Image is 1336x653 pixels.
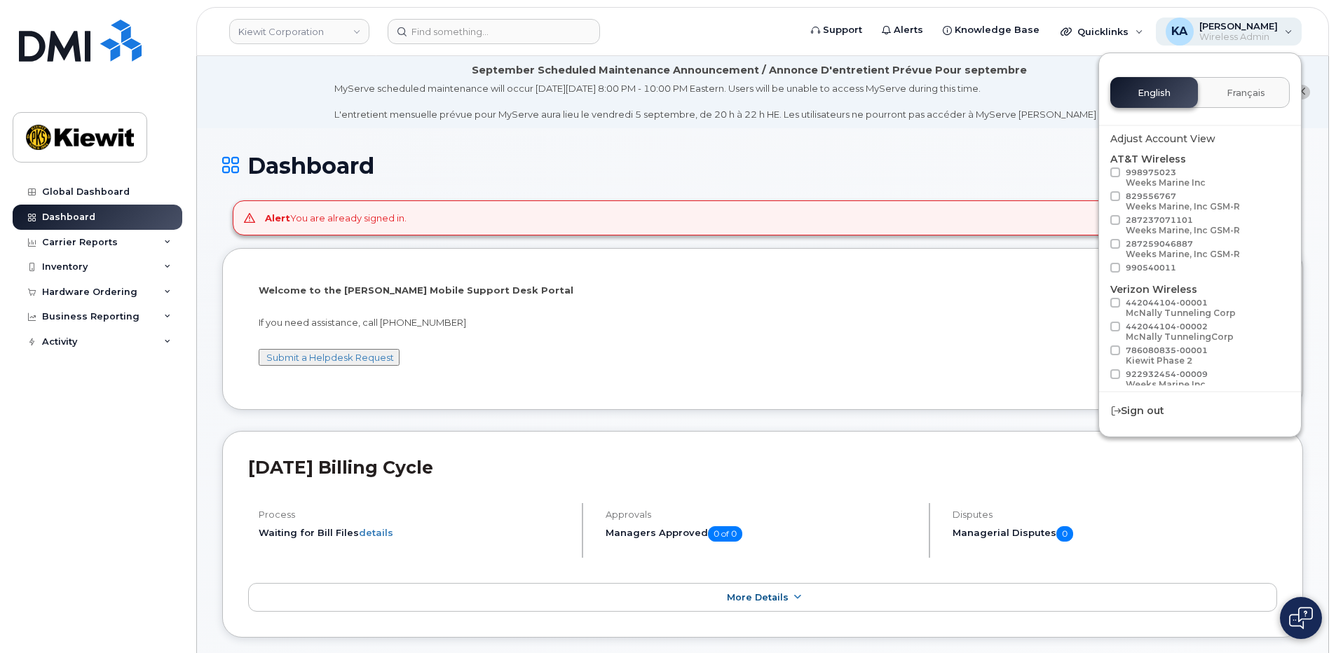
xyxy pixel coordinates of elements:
[472,63,1027,78] div: September Scheduled Maintenance Announcement / Annonce D'entretient Prévue Pour septembre
[1126,167,1206,188] span: 998975023
[222,153,1303,178] h1: Dashboard
[259,316,1267,329] p: If you need assistance, call [PHONE_NUMBER]
[1126,308,1236,318] div: McNally Tunneling Corp
[606,526,917,542] h5: Managers Approved
[1126,298,1236,318] span: 442044104-00001
[1126,225,1240,235] div: Weeks Marine, Inc GSM-R
[1126,369,1208,390] span: 922932454-00009
[1126,355,1208,366] div: Kiewit Phase 2
[727,592,789,603] span: More Details
[953,509,1277,520] h4: Disputes
[1110,152,1290,277] div: AT&T Wireless
[1126,263,1176,273] span: 990540011
[1227,88,1265,99] span: Français
[606,509,917,520] h4: Approvals
[1099,398,1301,424] div: Sign out
[1126,345,1208,366] span: 786080835-00001
[359,527,393,538] a: details
[248,457,1277,478] h2: [DATE] Billing Cycle
[1056,526,1073,542] span: 0
[1110,132,1290,146] div: Adjust Account View
[1126,215,1240,235] span: 287237071101
[1126,249,1240,259] div: Weeks Marine, Inc GSM-R
[259,284,1267,297] p: Welcome to the [PERSON_NAME] Mobile Support Desk Portal
[708,526,742,542] span: 0 of 0
[1126,331,1234,342] div: McNally TunnelingCorp
[265,212,407,225] div: You are already signed in.
[259,526,570,539] li: Waiting for Bill Files
[1126,379,1208,390] div: Weeks Marine Inc
[953,526,1277,542] h5: Managerial Disputes
[259,349,400,366] button: Submit a Helpdesk Request
[259,509,570,520] h4: Process
[265,212,290,224] strong: Alert
[1126,177,1206,188] div: Weeks Marine Inc
[266,352,394,363] a: Submit a Helpdesk Request
[1110,282,1290,392] div: Verizon Wireless
[1126,239,1240,259] span: 287259046887
[1126,201,1240,212] div: Weeks Marine, Inc GSM-R
[1289,607,1313,629] img: Open chat
[334,82,1165,121] div: MyServe scheduled maintenance will occur [DATE][DATE] 8:00 PM - 10:00 PM Eastern. Users will be u...
[1126,191,1240,212] span: 829556767
[1126,322,1234,342] span: 442044104-00002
